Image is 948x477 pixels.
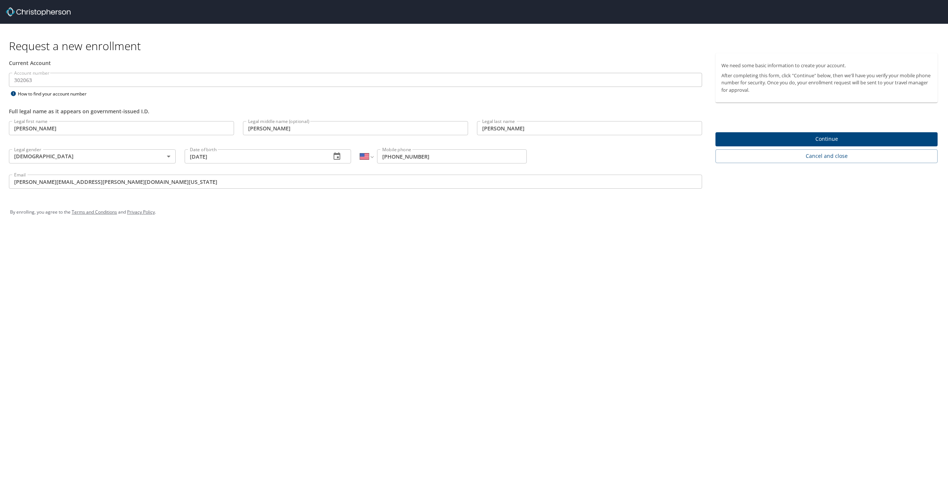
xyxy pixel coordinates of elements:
[721,134,932,144] span: Continue
[185,149,325,163] input: MM/DD/YYYY
[377,149,527,163] input: Enter phone number
[721,152,932,161] span: Cancel and close
[9,59,702,67] div: Current Account
[721,62,932,69] p: We need some basic information to create your account.
[10,203,938,221] div: By enrolling, you agree to the and .
[721,72,932,94] p: After completing this form, click "Continue" below, then we'll have you verify your mobile phone ...
[715,132,938,147] button: Continue
[9,89,102,98] div: How to find your account number
[715,149,938,163] button: Cancel and close
[9,39,944,53] h1: Request a new enrollment
[127,209,155,215] a: Privacy Policy
[72,209,117,215] a: Terms and Conditions
[9,149,176,163] div: [DEMOGRAPHIC_DATA]
[6,7,71,16] img: cbt logo
[9,107,702,115] div: Full legal name as it appears on government-issued I.D.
